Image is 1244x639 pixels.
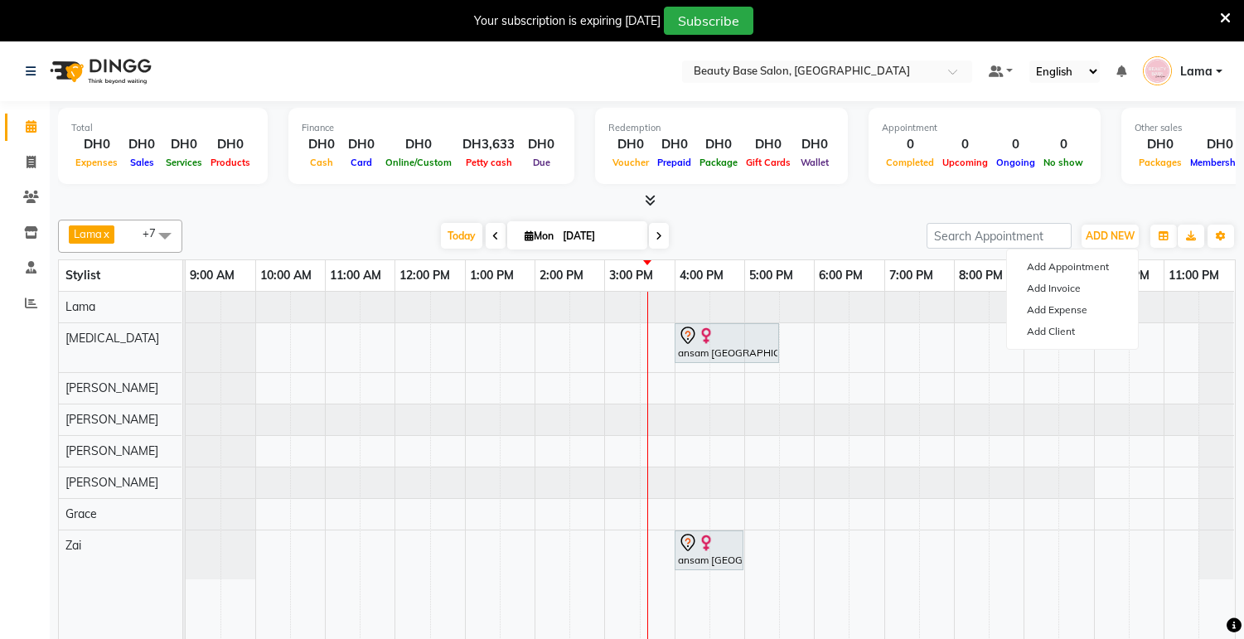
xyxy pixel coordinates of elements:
[529,157,554,168] span: Due
[1135,135,1186,154] div: DH0
[65,538,81,553] span: Zai
[882,157,938,168] span: Completed
[742,157,795,168] span: Gift Cards
[608,121,835,135] div: Redemption
[306,157,337,168] span: Cash
[1007,256,1138,278] button: Add Appointment
[882,135,938,154] div: 0
[815,264,867,288] a: 6:00 PM
[126,157,158,168] span: Sales
[1007,299,1138,321] a: Add Expense
[441,223,482,249] span: Today
[65,506,97,521] span: Grace
[1039,135,1087,154] div: 0
[65,475,158,490] span: [PERSON_NAME]
[65,331,159,346] span: [MEDICAL_DATA]
[695,157,742,168] span: Package
[341,135,381,154] div: DH0
[1086,230,1135,242] span: ADD NEW
[302,135,341,154] div: DH0
[608,135,653,154] div: DH0
[74,227,102,240] span: Lama
[653,135,695,154] div: DH0
[796,157,833,168] span: Wallet
[143,226,168,240] span: +7
[521,135,561,154] div: DH0
[938,157,992,168] span: Upcoming
[675,264,728,288] a: 4:00 PM
[745,264,797,288] a: 5:00 PM
[65,443,158,458] span: [PERSON_NAME]
[326,264,385,288] a: 11:00 AM
[462,157,516,168] span: Petty cash
[664,7,753,35] button: Subscribe
[256,264,316,288] a: 10:00 AM
[608,157,653,168] span: Voucher
[102,227,109,240] a: x
[71,157,122,168] span: Expenses
[206,157,254,168] span: Products
[1143,56,1172,85] img: Lama
[605,264,657,288] a: 3:00 PM
[1082,225,1139,248] button: ADD NEW
[65,268,100,283] span: Stylist
[381,135,456,154] div: DH0
[162,157,206,168] span: Services
[885,264,937,288] a: 7:00 PM
[466,264,518,288] a: 1:00 PM
[302,121,561,135] div: Finance
[122,135,162,154] div: DH0
[676,533,742,568] div: ansam [GEOGRAPHIC_DATA], TK01, 04:00 PM-05:00 PM, Spa Pedicure
[695,135,742,154] div: DH0
[1164,264,1223,288] a: 11:00 PM
[456,135,521,154] div: DH3,633
[65,380,158,395] span: [PERSON_NAME]
[1039,157,1087,168] span: No show
[381,157,456,168] span: Online/Custom
[520,230,558,242] span: Mon
[395,264,454,288] a: 12:00 PM
[1135,157,1186,168] span: Packages
[42,48,156,94] img: logo
[955,264,1007,288] a: 8:00 PM
[938,135,992,154] div: 0
[1007,278,1138,299] a: Add Invoice
[927,223,1072,249] input: Search Appointment
[346,157,376,168] span: Card
[535,264,588,288] a: 2:00 PM
[882,121,1087,135] div: Appointment
[206,135,254,154] div: DH0
[474,12,661,30] div: Your subscription is expiring [DATE]
[992,157,1039,168] span: Ongoing
[992,135,1039,154] div: 0
[71,121,254,135] div: Total
[71,135,122,154] div: DH0
[1007,321,1138,342] a: Add Client
[676,326,777,361] div: ansam [GEOGRAPHIC_DATA], 04:00 PM-05:30 PM, Blowdry Wavy
[65,299,95,314] span: Lama
[558,224,641,249] input: 2025-09-01
[186,264,239,288] a: 9:00 AM
[653,157,695,168] span: Prepaid
[742,135,795,154] div: DH0
[65,412,158,427] span: [PERSON_NAME]
[162,135,206,154] div: DH0
[795,135,835,154] div: DH0
[1180,63,1213,80] span: Lama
